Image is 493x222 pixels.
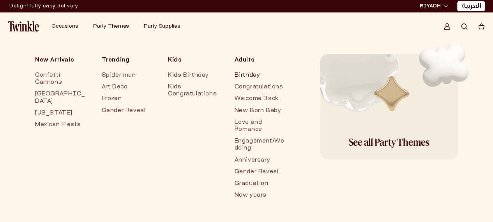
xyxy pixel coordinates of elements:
[9,0,78,12] p: Delightfully easy delivery
[35,54,86,67] span: New Arrivals
[235,166,286,178] a: Gender Reveal
[235,93,286,105] a: Welcome Back
[9,0,78,12] div: Announcement
[102,54,153,67] span: Trending
[235,190,286,201] a: New years
[168,81,219,100] a: Kids Congratulations
[47,19,88,34] summary: Occasions
[35,70,86,88] a: Confetti Cannons
[235,155,286,166] a: Anniversary
[139,19,191,34] summary: Party Supplies
[93,23,129,30] a: Party Themes
[168,54,219,67] span: Kids
[235,136,286,154] a: Engagement/Wedding
[144,23,180,30] a: Party Supplies
[51,23,78,30] a: Occasions
[420,3,441,10] span: RIYADH
[456,18,473,35] summary: Search
[235,54,286,67] span: Adults
[348,134,429,150] h5: See all Party Themes
[235,178,286,190] a: Graduation
[235,117,286,136] a: Love and Romance
[364,67,419,121] img: 3D golden Balloon
[102,81,153,93] a: Art Deco
[168,70,219,81] a: Kids Birthday
[51,24,78,29] span: Occasions
[320,54,413,129] img: 3D white Balloon
[235,81,286,93] a: Congratulations
[461,2,481,11] a: العربية
[320,54,458,159] a: white Balloon 3D golden Balloon 3D white Balloon See all Party Themes
[88,19,139,34] summary: Party Themes
[102,105,153,117] a: Gender Reveal
[35,88,86,107] a: [GEOGRAPHIC_DATA]
[144,24,180,29] span: Party Supplies
[102,70,153,81] a: Spider man
[102,93,153,105] a: Frozen
[235,105,286,117] a: New Born Baby
[8,21,39,32] img: Twinkle
[93,24,129,29] span: Party Themes
[408,29,480,101] img: white Balloon
[35,107,86,119] a: [US_STATE]
[35,119,86,131] a: Mexican Fiesta
[235,70,286,81] a: Birthday
[417,2,450,10] button: RIYADH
